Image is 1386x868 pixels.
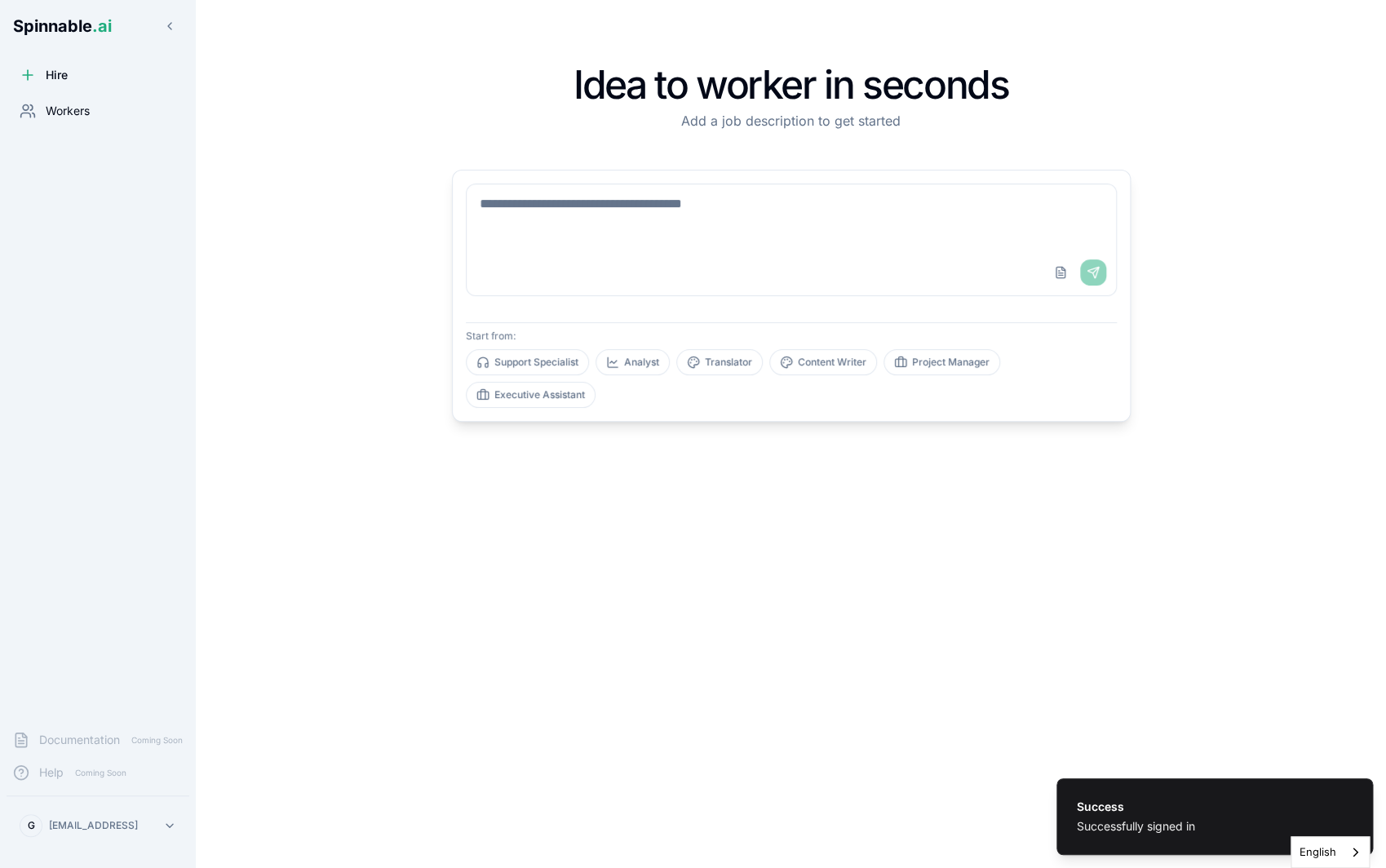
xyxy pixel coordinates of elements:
p: Add a job description to get started [452,111,1131,131]
div: Success [1077,799,1195,815]
span: Documentation [39,732,120,748]
span: Spinnable [13,16,112,36]
p: Start from: [466,330,1117,343]
a: English [1291,837,1369,867]
span: Workers [46,103,90,119]
aside: Language selected: English [1291,836,1370,868]
button: Project Manager [883,349,1000,375]
button: G[EMAIL_ADDRESS] [13,809,183,842]
span: .ai [92,16,112,36]
button: Content Writer [769,349,877,375]
div: Successfully signed in [1077,818,1195,835]
h1: Idea to worker in seconds [452,65,1131,104]
span: Hire [46,67,68,83]
div: Language [1291,836,1370,868]
span: G [28,819,35,832]
span: Coming Soon [70,765,131,781]
button: Support Specialist [466,349,589,375]
span: Coming Soon [126,733,188,748]
button: Translator [676,349,763,375]
button: Executive Assistant [466,382,596,408]
button: Analyst [596,349,670,375]
span: Help [39,764,64,781]
p: [EMAIL_ADDRESS] [49,819,138,832]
